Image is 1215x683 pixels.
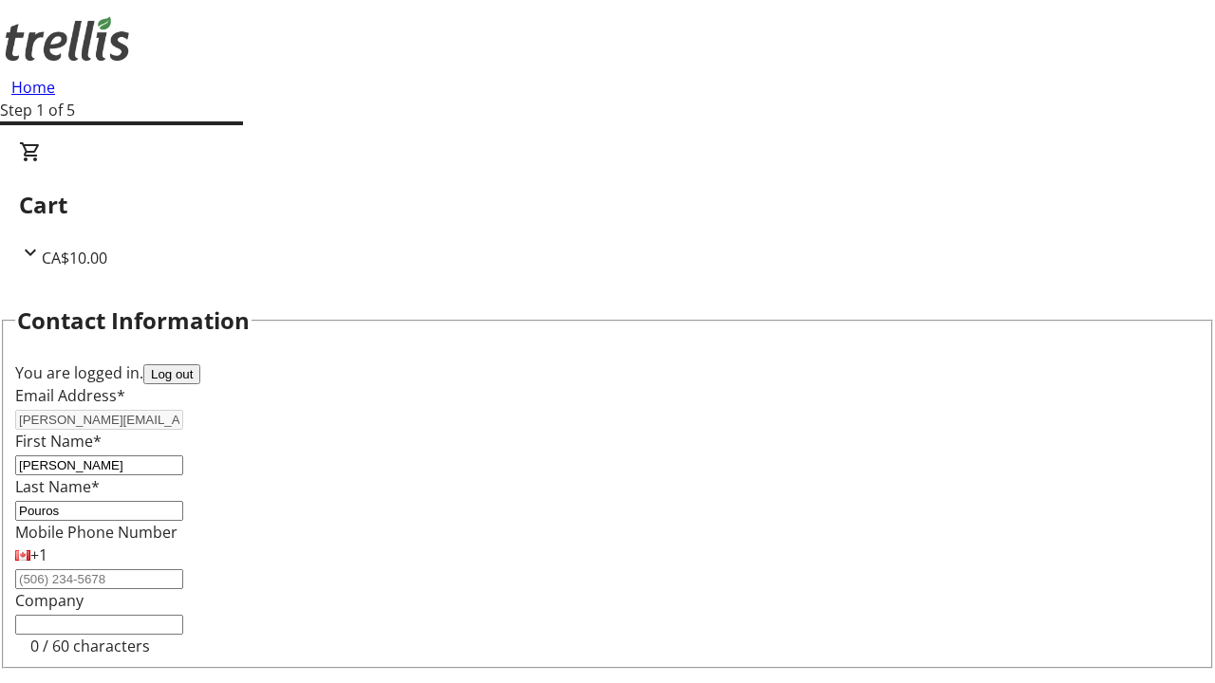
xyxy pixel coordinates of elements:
label: Company [15,590,84,611]
h2: Contact Information [17,304,250,338]
button: Log out [143,364,200,384]
label: Email Address* [15,385,125,406]
div: CartCA$10.00 [19,140,1196,269]
label: Last Name* [15,476,100,497]
tr-character-limit: 0 / 60 characters [30,636,150,656]
input: (506) 234-5678 [15,569,183,589]
h2: Cart [19,188,1196,222]
div: You are logged in. [15,361,1200,384]
label: Mobile Phone Number [15,522,178,543]
span: CA$10.00 [42,248,107,268]
label: First Name* [15,431,102,452]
